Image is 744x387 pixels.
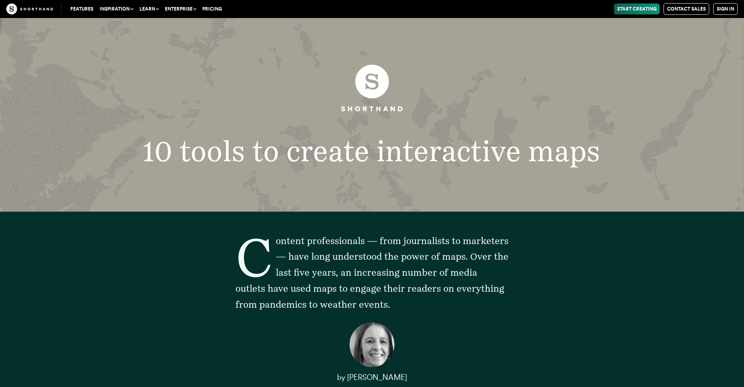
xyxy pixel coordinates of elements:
[118,137,626,166] h1: 10 tools to create interactive maps
[96,4,136,14] button: Inspiration
[136,4,162,14] button: Learn
[67,4,96,14] a: Features
[236,369,509,386] p: by [PERSON_NAME]
[199,4,225,14] a: Pricing
[614,4,660,14] a: Start Creating
[6,4,53,14] img: The Craft
[162,4,199,14] button: Enterprise
[236,235,508,310] span: Content professionals — from journalists to marketers — have long understood the power of maps. O...
[664,3,709,15] a: Contact Sales
[713,3,738,15] a: Sign in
